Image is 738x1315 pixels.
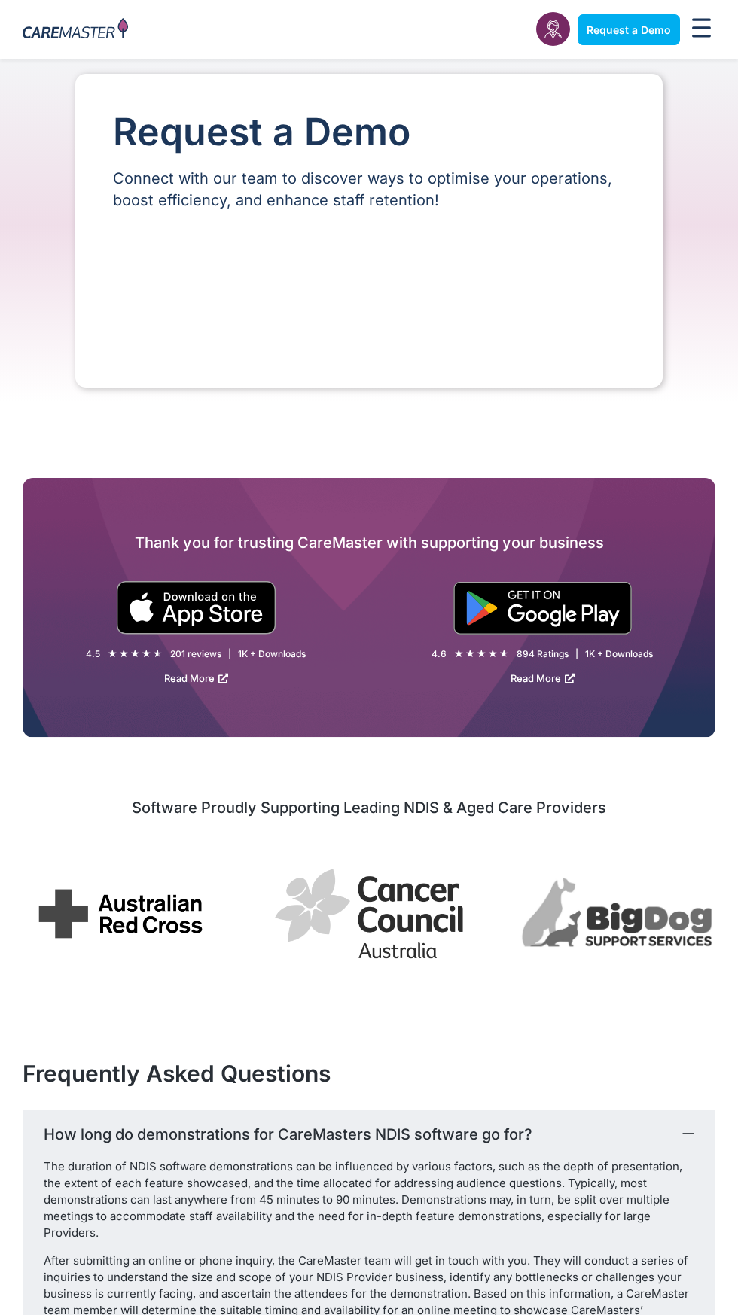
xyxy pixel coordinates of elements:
img: Cancer Council Australia manages its provider services with CareMaster Software, offering compreh... [271,860,467,968]
i: ★ [477,646,486,662]
div: 2 / 7 [271,860,467,973]
img: Australian Red Cross uses CareMaster CRM software to manage their service and community support f... [23,873,218,954]
h2: Software Proudly Supporting Leading NDIS & Aged Care Providers [23,798,715,817]
div: 4.5/5 [108,646,163,662]
div: 4.5 [86,647,100,660]
a: Read More [511,672,575,684]
div: 894 Ratings | 1K + Downloads [517,647,653,660]
a: Request a Demo [578,14,680,45]
i: ★ [488,646,498,662]
div: 4.6/5 [454,646,509,662]
div: 201 reviews | 1K + Downloads [170,647,306,660]
a: How long do demonstrations for CareMasters NDIS software go for? [44,1125,532,1143]
div: 4.6 [432,647,447,660]
div: How long do demonstrations for CareMasters NDIS software go for? [23,1110,715,1158]
img: small black download on the apple app store button. [116,581,276,635]
h2: Thank you for trusting CareMaster with supporting your business [23,531,715,555]
i: ★ [153,646,163,662]
a: Read More [164,672,228,684]
i: ★ [130,646,140,662]
div: Menu Toggle [688,14,716,46]
h2: Frequently Asked Questions [23,1060,715,1087]
i: ★ [465,646,475,662]
p: Connect with our team to discover ways to optimise your operations, boost efficiency, and enhance... [113,168,625,212]
i: ★ [499,646,509,662]
div: 3 / 7 [520,875,715,957]
div: Image Carousel [23,840,715,992]
img: "Get is on" Black Google play button. [453,582,632,635]
span: The duration of NDIS software demonstrations can be influenced by various factors, such as the de... [44,1159,682,1240]
img: CareMaster Logo [23,18,128,41]
div: 1 / 7 [23,873,218,960]
span: Request a Demo [587,23,671,36]
iframe: Form 0 [113,237,625,350]
i: ★ [108,646,117,662]
img: BigDog Support Services uses CareMaster NDIS Software to manage their disability support business... [520,875,715,951]
i: ★ [119,646,129,662]
i: ★ [142,646,151,662]
h1: Request a Demo [113,111,625,153]
i: ★ [454,646,464,662]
